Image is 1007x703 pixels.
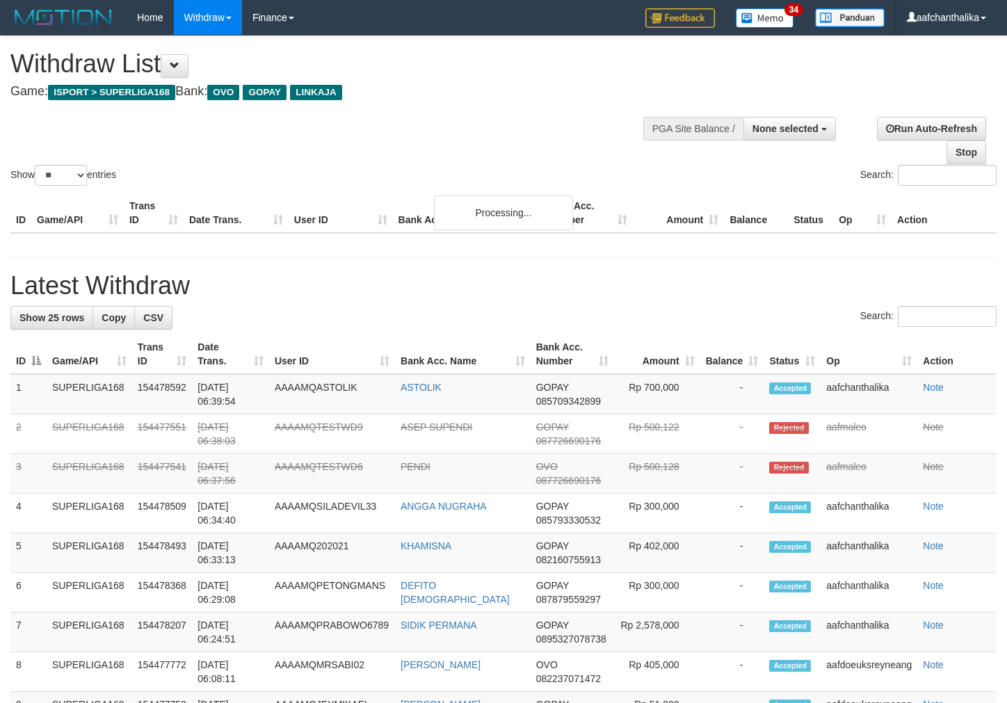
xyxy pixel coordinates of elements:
td: aafdoeuksreyneang [821,652,917,692]
td: 5 [10,533,47,573]
h1: Withdraw List [10,50,657,78]
span: Copy [102,312,126,323]
span: Copy 085709342899 to clipboard [536,396,601,407]
td: [DATE] 06:29:08 [192,573,269,613]
h1: Latest Withdraw [10,272,997,300]
span: Copy 087726690176 to clipboard [536,475,601,486]
a: KHAMISNA [401,540,451,551]
span: GOPAY [243,85,287,100]
img: Button%20Memo.svg [736,8,794,28]
span: GOPAY [536,620,569,631]
a: Note [923,382,944,393]
th: ID [10,193,31,233]
td: [DATE] 06:39:54 [192,374,269,414]
td: AAAAMQMRSABI02 [269,652,395,692]
td: AAAAMQ202021 [269,533,395,573]
td: [DATE] 06:24:51 [192,613,269,652]
td: [DATE] 06:37:56 [192,454,269,494]
td: 6 [10,573,47,613]
td: 154478493 [132,533,193,573]
td: [DATE] 06:34:40 [192,494,269,533]
td: - [700,414,764,454]
td: SUPERLIGA168 [47,613,132,652]
td: 2 [10,414,47,454]
span: Accepted [769,382,811,394]
span: LINKAJA [290,85,342,100]
td: - [700,494,764,533]
a: ASTOLIK [401,382,442,393]
td: - [700,613,764,652]
th: Balance: activate to sort column ascending [700,334,764,374]
td: SUPERLIGA168 [47,374,132,414]
td: - [700,374,764,414]
a: PENDI [401,461,430,472]
label: Search: [860,165,997,186]
span: Copy 087726690176 to clipboard [536,435,601,446]
span: Show 25 rows [19,312,84,323]
td: Rp 500,128 [614,454,700,494]
span: CSV [143,312,163,323]
span: OVO [536,659,558,670]
td: 154478207 [132,613,193,652]
td: aafchanthalika [821,494,917,533]
img: MOTION_logo.png [10,7,116,28]
th: Action [892,193,997,233]
th: Status: activate to sort column ascending [764,334,821,374]
a: Note [923,461,944,472]
td: SUPERLIGA168 [47,494,132,533]
a: CSV [134,306,172,330]
span: GOPAY [536,421,569,433]
span: Accepted [769,541,811,553]
th: Date Trans.: activate to sort column ascending [192,334,269,374]
button: None selected [743,117,836,140]
span: Copy 0895327078738 to clipboard [536,633,606,645]
td: AAAAMQPETONGMANS [269,573,395,613]
td: aafchanthalika [821,573,917,613]
span: ISPORT > SUPERLIGA168 [48,85,175,100]
a: Note [923,620,944,631]
td: SUPERLIGA168 [47,533,132,573]
a: SIDIK PERMANA [401,620,477,631]
span: Accepted [769,660,811,672]
td: aafchanthalika [821,613,917,652]
th: Op [833,193,892,233]
th: Trans ID: activate to sort column ascending [132,334,193,374]
td: aafmaleo [821,414,917,454]
span: GOPAY [536,501,569,512]
td: 154478509 [132,494,193,533]
td: AAAAMQTESTWD9 [269,414,395,454]
td: - [700,652,764,692]
th: User ID: activate to sort column ascending [269,334,395,374]
a: Stop [946,140,986,164]
span: GOPAY [536,540,569,551]
td: 154477541 [132,454,193,494]
img: Feedback.jpg [645,8,715,28]
span: Accepted [769,501,811,513]
span: Copy 087879559297 to clipboard [536,594,601,605]
td: Rp 700,000 [614,374,700,414]
td: AAAAMQSILADEVIL33 [269,494,395,533]
h4: Game: Bank: [10,85,657,99]
th: Date Trans. [184,193,289,233]
td: SUPERLIGA168 [47,454,132,494]
span: Copy 082160755913 to clipboard [536,554,601,565]
th: Amount: activate to sort column ascending [614,334,700,374]
td: 154477551 [132,414,193,454]
td: aafchanthalika [821,533,917,573]
td: 7 [10,613,47,652]
th: User ID [289,193,393,233]
label: Search: [860,306,997,327]
th: Trans ID [124,193,184,233]
label: Show entries [10,165,116,186]
span: Rejected [769,422,808,434]
span: None selected [752,123,819,134]
input: Search: [898,306,997,327]
td: SUPERLIGA168 [47,652,132,692]
td: 154478592 [132,374,193,414]
td: 1 [10,374,47,414]
td: Rp 300,000 [614,494,700,533]
span: Copy 082237071472 to clipboard [536,673,601,684]
th: Bank Acc. Number [542,193,633,233]
a: Run Auto-Refresh [877,117,986,140]
a: Note [923,501,944,512]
